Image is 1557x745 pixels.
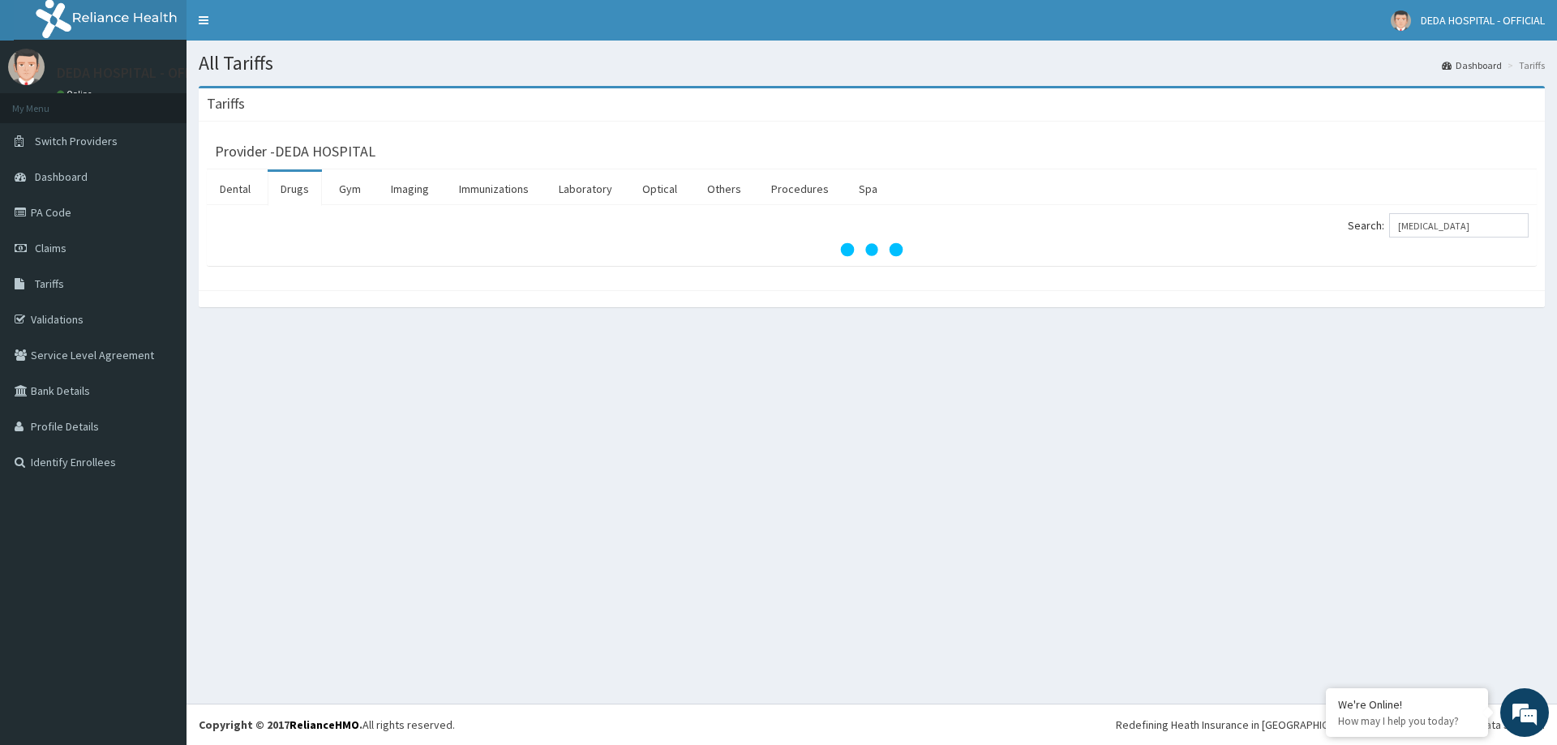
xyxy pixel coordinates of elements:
[1338,714,1476,728] p: How may I help you today?
[1116,717,1545,733] div: Redefining Heath Insurance in [GEOGRAPHIC_DATA] using Telemedicine and Data Science!
[57,66,224,80] p: DEDA HOSPITAL - OFFICIAL
[846,172,890,206] a: Spa
[8,49,45,85] img: User Image
[1391,11,1411,31] img: User Image
[207,96,245,111] h3: Tariffs
[215,144,375,159] h3: Provider - DEDA HOSPITAL
[35,169,88,184] span: Dashboard
[1338,697,1476,712] div: We're Online!
[290,717,359,732] a: RelianceHMO
[199,53,1545,74] h1: All Tariffs
[1389,213,1529,238] input: Search:
[35,276,64,291] span: Tariffs
[35,134,118,148] span: Switch Providers
[199,717,362,732] strong: Copyright © 2017 .
[694,172,754,206] a: Others
[1348,213,1529,238] label: Search:
[446,172,542,206] a: Immunizations
[629,172,690,206] a: Optical
[758,172,842,206] a: Procedures
[268,172,322,206] a: Drugs
[35,241,66,255] span: Claims
[1442,58,1502,72] a: Dashboard
[546,172,625,206] a: Laboratory
[1421,13,1545,28] span: DEDA HOSPITAL - OFFICIAL
[1503,58,1545,72] li: Tariffs
[839,217,904,282] svg: audio-loading
[57,88,96,100] a: Online
[378,172,442,206] a: Imaging
[187,704,1557,745] footer: All rights reserved.
[207,172,264,206] a: Dental
[326,172,374,206] a: Gym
